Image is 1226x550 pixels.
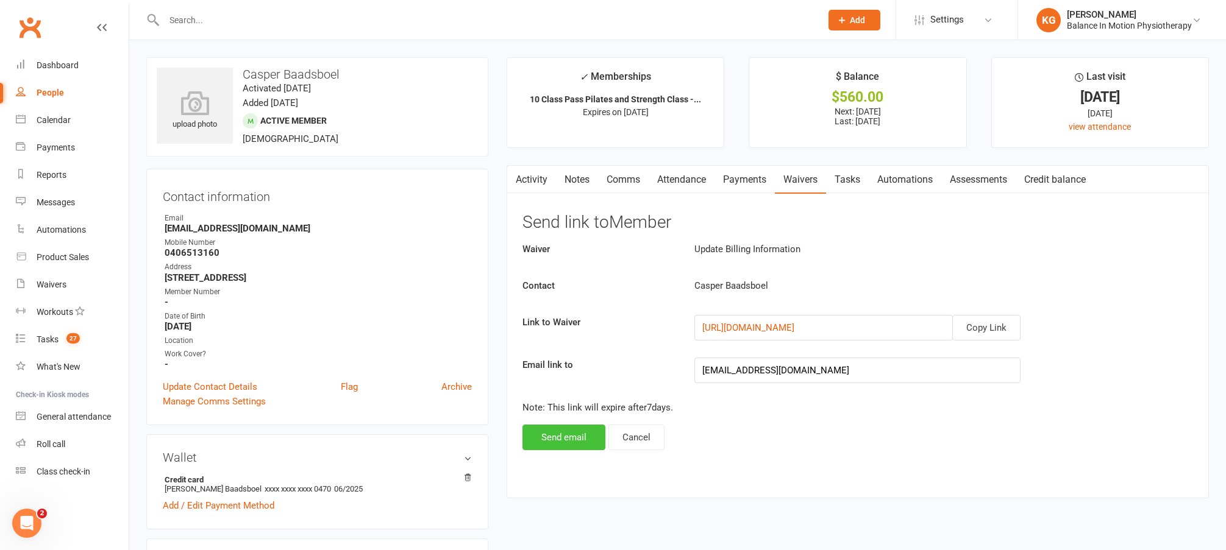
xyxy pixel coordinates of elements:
p: Next: [DATE] Last: [DATE] [760,107,955,126]
i: ✓ [580,71,588,83]
div: Last visit [1075,69,1125,91]
h3: Contact information [163,185,472,203]
span: [DEMOGRAPHIC_DATA] [243,133,338,144]
a: Waivers [16,271,129,298]
div: Address [165,261,472,273]
h3: Send link to Member [522,213,1193,232]
a: Comms [598,166,649,194]
div: $ Balance [836,69,879,91]
strong: [EMAIL_ADDRESS][DOMAIN_NAME] [165,223,472,234]
div: Roll call [37,439,65,449]
span: 2 [37,509,47,518]
div: Product Sales [37,252,89,262]
strong: [DATE] [165,321,472,332]
time: Added [DATE] [243,97,298,108]
div: What's New [37,362,80,372]
a: Automations [869,166,941,194]
button: Add [829,10,880,30]
a: Attendance [649,166,715,194]
span: 27 [66,333,80,344]
a: Credit balance [1016,166,1094,194]
strong: - [165,297,472,308]
a: Manage Comms Settings [163,394,266,409]
span: Add [850,15,865,25]
div: [DATE] [1003,91,1197,104]
a: Archive [441,379,472,394]
a: Messages [16,189,129,216]
div: KG [1036,8,1061,32]
div: upload photo [157,91,233,131]
a: Notes [556,166,598,194]
label: Waiver [513,242,685,256]
iframe: Intercom live chat [12,509,41,538]
a: Flag [341,379,358,394]
a: Activity [507,166,556,194]
div: Calendar [37,115,71,125]
p: Note: This link will expire after 7 days. [522,400,1193,415]
div: $560.00 [760,91,955,104]
time: Activated [DATE] [243,83,311,94]
a: Automations [16,216,129,244]
div: Location [165,335,472,347]
span: 06/2025 [334,484,363,493]
div: Date of Birth [165,311,472,322]
div: Tasks [37,334,59,344]
li: [PERSON_NAME] Baadsboel [163,473,472,495]
div: Automations [37,225,86,234]
label: Link to Waiver [513,315,685,330]
button: Send email [522,425,605,450]
div: Workouts [37,307,73,317]
div: Dashboard [37,60,79,70]
a: People [16,79,129,107]
div: Class check-in [37,467,90,476]
div: People [37,88,64,97]
div: Balance In Motion Physiotherapy [1067,20,1192,31]
a: Workouts [16,298,129,326]
a: Clubworx [15,12,45,43]
h3: Casper Baadsboel [157,68,478,81]
a: Reports [16,161,129,189]
div: Reports [37,170,66,180]
span: Settings [930,6,964,33]
div: Work Cover? [165,348,472,360]
div: General attendance [37,412,111,421]
div: Waivers [37,280,66,289]
h3: Wallet [163,451,472,464]
strong: - [165,359,472,370]
strong: 0406513160 [165,247,472,258]
a: Calendar [16,107,129,134]
div: Mobile Number [165,237,472,249]
a: view attendance [1069,122,1131,132]
div: Payments [37,143,75,152]
a: Waivers [775,166,826,194]
div: Messages [37,197,75,207]
a: Product Sales [16,244,129,271]
a: Tasks [826,166,869,194]
a: Add / Edit Payment Method [163,498,274,513]
span: Expires on [DATE] [583,107,649,117]
label: Contact [513,278,685,293]
a: Dashboard [16,52,129,79]
input: Search... [160,12,813,29]
a: Payments [715,166,775,194]
a: Tasks 27 [16,326,129,353]
label: Email link to [513,358,685,372]
button: Copy Link [952,315,1021,340]
span: xxxx xxxx xxxx 0470 [265,484,331,493]
div: Memberships [580,69,651,91]
a: What's New [16,353,129,381]
a: Class kiosk mode [16,458,129,485]
span: Active member [260,116,327,125]
a: Assessments [941,166,1016,194]
a: [URL][DOMAIN_NAME] [702,322,794,333]
a: General attendance kiosk mode [16,403,129,431]
strong: 10 Class Pass Pilates and Strength Class -... [530,94,701,104]
a: Roll call [16,431,129,458]
div: [PERSON_NAME] [1067,9,1192,20]
strong: Credit card [165,475,466,484]
div: Email [165,213,472,224]
strong: [STREET_ADDRESS] [165,272,472,283]
button: Cancel [608,425,665,450]
a: Payments [16,134,129,161]
div: [DATE] [1003,107,1197,120]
